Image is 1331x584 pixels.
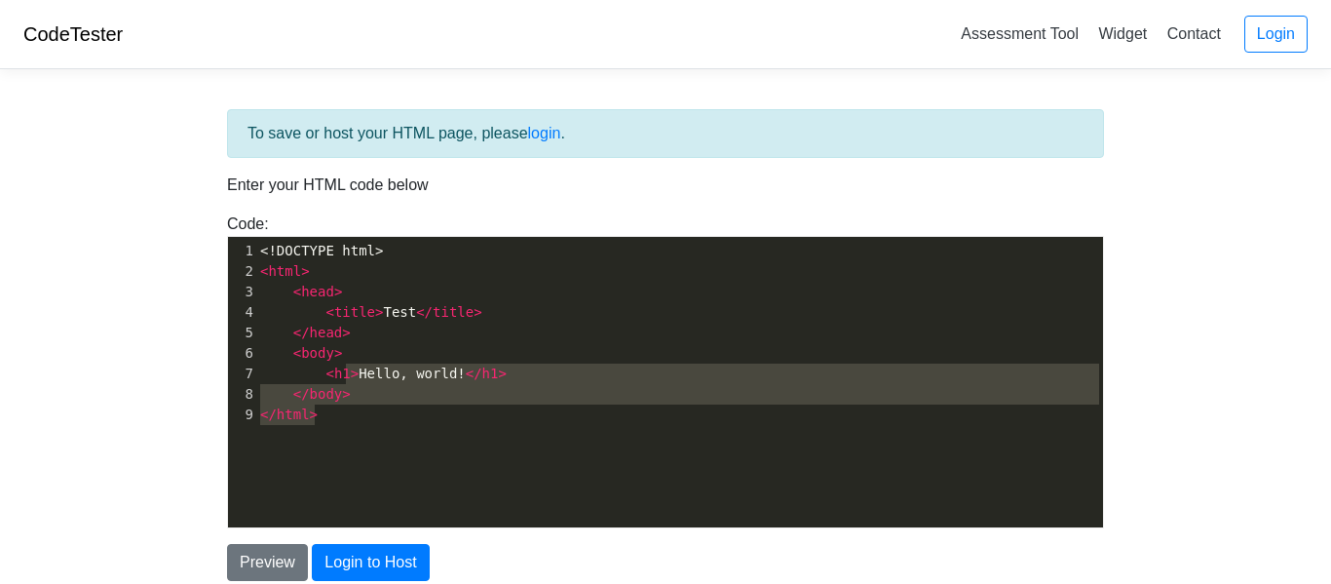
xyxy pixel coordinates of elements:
[23,23,123,45] a: CodeTester
[310,325,343,340] span: head
[260,366,507,381] span: Hello, world!
[416,304,433,320] span: </
[301,263,309,279] span: >
[334,304,375,320] span: title
[212,213,1119,528] div: Code:
[474,304,481,320] span: >
[293,345,301,361] span: <
[375,304,383,320] span: >
[528,125,561,141] a: login
[301,345,334,361] span: body
[228,261,256,282] div: 2
[268,263,301,279] span: html
[228,323,256,343] div: 5
[312,544,429,581] button: Login to Host
[260,407,277,422] span: </
[342,325,350,340] span: >
[1160,18,1229,50] a: Contact
[228,302,256,323] div: 4
[310,407,318,422] span: >
[293,284,301,299] span: <
[227,174,1104,197] p: Enter your HTML code below
[293,386,310,402] span: </
[260,304,482,320] span: Test
[953,18,1086,50] a: Assessment Tool
[228,364,256,384] div: 7
[325,366,333,381] span: <
[227,109,1104,158] div: To save or host your HTML page, please .
[301,284,334,299] span: head
[1244,16,1308,53] a: Login
[310,386,343,402] span: body
[227,544,308,581] button: Preview
[228,405,256,425] div: 9
[342,386,350,402] span: >
[325,304,333,320] span: <
[260,243,383,258] span: <!DOCTYPE html>
[334,345,342,361] span: >
[228,241,256,261] div: 1
[466,366,482,381] span: </
[260,263,268,279] span: <
[293,325,310,340] span: </
[228,384,256,405] div: 8
[334,284,342,299] span: >
[228,282,256,302] div: 3
[498,366,506,381] span: >
[334,366,351,381] span: h1
[351,366,359,381] span: >
[433,304,474,320] span: title
[1090,18,1155,50] a: Widget
[228,343,256,364] div: 6
[482,366,499,381] span: h1
[277,407,310,422] span: html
